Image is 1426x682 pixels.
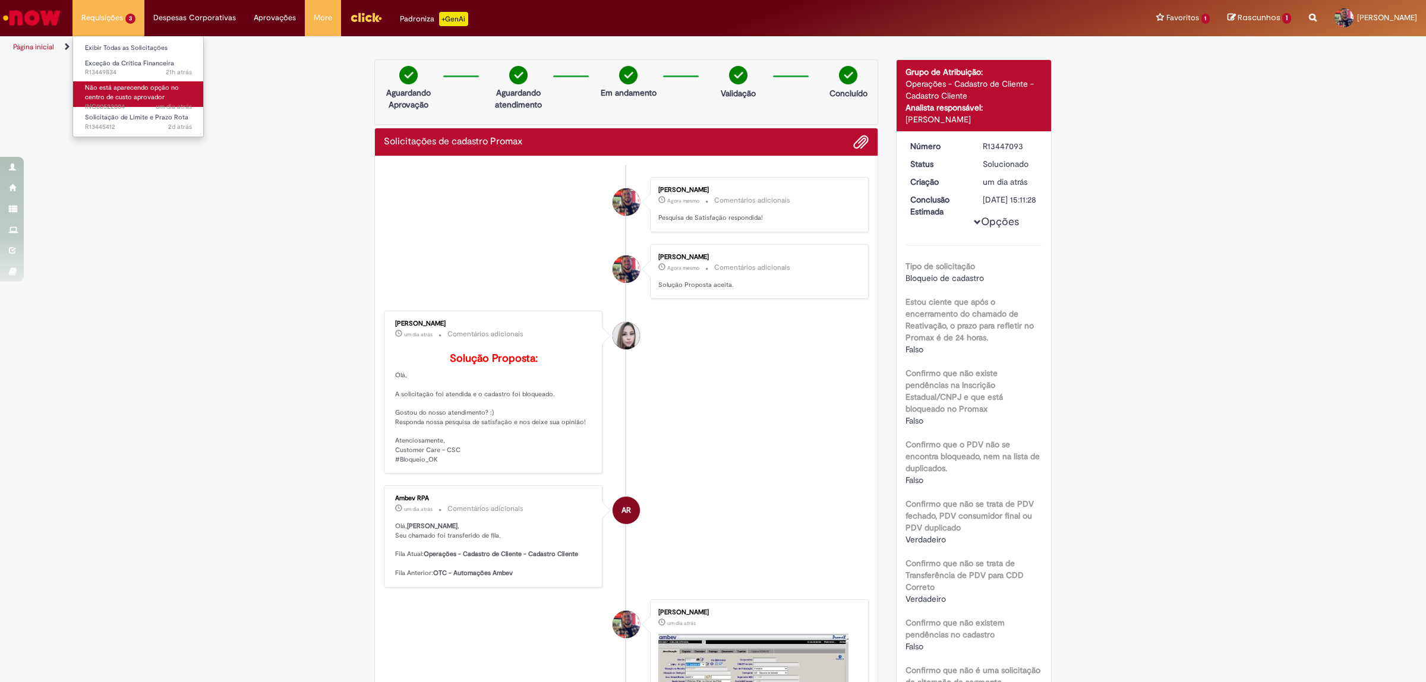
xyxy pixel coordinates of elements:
div: Ambev RPA [613,497,640,524]
b: Operações - Cadastro de Cliente - Cadastro Cliente [424,550,578,558]
p: Aguardando Aprovação [380,87,437,110]
img: check-circle-green.png [619,66,638,84]
p: Validação [721,87,756,99]
small: Comentários adicionais [447,504,523,514]
dt: Status [901,158,974,170]
b: OTC - Automações Ambev [433,569,513,577]
span: R13449834 [85,68,192,77]
time: 26/08/2025 09:45:28 [983,176,1027,187]
p: +GenAi [439,12,468,26]
p: Solução Proposta aceita. [658,280,856,290]
span: Verdadeiro [906,593,946,604]
time: 27/08/2025 14:16:31 [667,264,699,271]
time: 26/08/2025 09:21:11 [156,102,192,111]
button: Adicionar anexos [853,134,869,150]
p: Olá, , Seu chamado foi transferido de fila. Fila Atual: Fila Anterior: [395,522,593,577]
img: check-circle-green.png [399,66,418,84]
div: Padroniza [400,12,468,26]
h2: Solicitações de cadastro Promax Histórico de tíquete [384,137,522,147]
time: 26/08/2025 09:45:23 [667,620,696,627]
dt: Criação [901,176,974,188]
span: Falso [906,415,923,426]
a: Aberto INC00522004 : Não está aparecendo opção no centro de custo aprovador [73,81,204,107]
small: Comentários adicionais [447,329,523,339]
span: um dia atrás [404,331,433,338]
p: Concluído [829,87,867,99]
a: Rascunhos [1228,12,1291,24]
dt: Conclusão Estimada [901,194,974,217]
span: Aprovações [254,12,296,24]
span: 1 [1282,13,1291,24]
a: Exibir Todas as Solicitações [73,42,204,55]
span: 2d atrás [168,122,192,131]
p: Pesquisa de Satisfação respondida! [658,213,856,223]
span: Agora mesmo [667,197,699,204]
div: [PERSON_NAME] [658,254,856,261]
div: R13447093 [983,140,1038,152]
time: 27/08/2025 14:16:44 [667,197,699,204]
span: Falso [906,641,923,652]
span: R13445412 [85,122,192,132]
time: 26/08/2025 13:50:38 [404,331,433,338]
span: Falso [906,475,923,485]
div: [PERSON_NAME] [658,609,856,616]
div: Ambev RPA [395,495,593,502]
img: check-circle-green.png [729,66,747,84]
b: Tipo de solicitação [906,261,975,271]
small: Comentários adicionais [714,195,790,206]
span: Solicitação de Limite e Prazo Rota [85,113,188,122]
div: Solucionado [983,158,1038,170]
div: [PERSON_NAME] [658,187,856,194]
div: Rafael Farias Ribeiro De Oliveira [613,611,640,638]
span: um dia atrás [983,176,1027,187]
dt: Número [901,140,974,152]
span: um dia atrás [667,620,696,627]
span: Verdadeiro [906,534,946,545]
span: Requisições [81,12,123,24]
span: Bloqueio de cadastro [906,273,984,283]
div: [DATE] 15:11:28 [983,194,1038,206]
span: um dia atrás [404,506,433,513]
b: Solução Proposta: [450,352,538,365]
ul: Requisições [72,36,204,137]
p: Em andamento [601,87,657,99]
p: Aguardando atendimento [490,87,547,110]
span: Falso [906,344,923,355]
img: check-circle-green.png [839,66,857,84]
div: Daniele Aparecida Queiroz [613,322,640,349]
div: Analista responsável: [906,102,1043,113]
b: Confirmo que não existe pendências na Inscrição Estadual/CNPJ e que está bloqueado no Promax [906,368,1003,414]
div: [PERSON_NAME] [906,113,1043,125]
span: INC00522004 [85,102,192,112]
span: Exceção da Crítica Financeira [85,59,174,68]
b: Confirmo que não se trata de Transferência de PDV para CDD Correto [906,558,1024,592]
b: [PERSON_NAME] [407,522,458,531]
time: 25/08/2025 16:25:05 [168,122,192,131]
div: 26/08/2025 09:45:28 [983,176,1038,188]
small: Comentários adicionais [714,263,790,273]
a: Aberto R13449834 : Exceção da Crítica Financeira [73,57,204,79]
div: Rafael Farias Ribeiro De Oliveira [613,255,640,283]
img: click_logo_yellow_360x200.png [350,8,382,26]
p: Olá, A solicitação foi atendida e o cadastro foi bloqueado. Gostou do nosso atendimento? :) Respo... [395,353,593,464]
b: Confirmo que não existem pendências no cadastro [906,617,1005,640]
ul: Trilhas de página [9,36,942,58]
div: [PERSON_NAME] [395,320,593,327]
div: Operações - Cadastro de Cliente - Cadastro Cliente [906,78,1043,102]
b: Confirmo que o PDV não se encontra bloqueado, nem na lista de duplicados. [906,439,1040,473]
span: um dia atrás [156,102,192,111]
span: Rascunhos [1238,12,1280,23]
span: [PERSON_NAME] [1357,12,1417,23]
span: More [314,12,332,24]
a: Página inicial [13,42,54,52]
span: Favoritos [1166,12,1199,24]
span: Agora mesmo [667,264,699,271]
div: Grupo de Atribuição: [906,66,1043,78]
span: AR [621,496,631,525]
span: Não está aparecendo opção no centro de custo aprovador [85,83,179,102]
span: 3 [125,14,135,24]
b: Confirmo que não se trata de PDV fechado, PDV consumidor final ou PDV duplicado [906,498,1034,533]
a: Aberto R13445412 : Solicitação de Limite e Prazo Rota [73,111,204,133]
span: 21h atrás [166,68,192,77]
div: Rafael Farias Ribeiro De Oliveira [613,188,640,216]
